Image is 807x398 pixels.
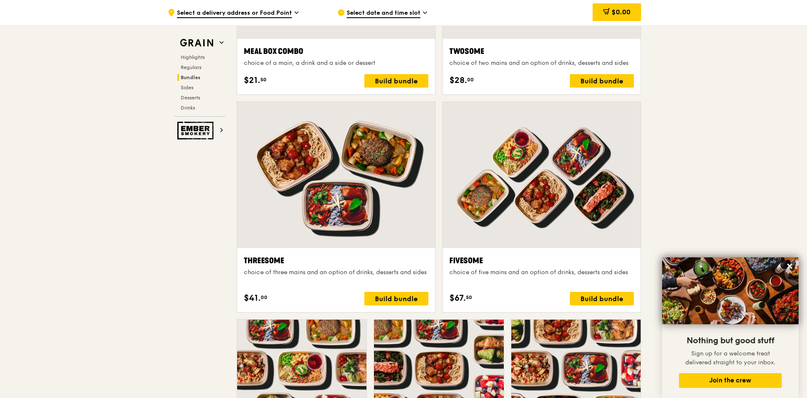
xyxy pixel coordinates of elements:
span: Select date and time slot [347,9,420,18]
div: choice of five mains and an option of drinks, desserts and sides [449,268,634,277]
div: choice of two mains and an option of drinks, desserts and sides [449,59,634,67]
span: $28. [449,74,467,87]
span: 00 [467,76,474,83]
span: Desserts [181,95,200,101]
span: $0.00 [612,8,631,16]
div: choice of three mains and an option of drinks, desserts and sides [244,268,428,277]
div: Twosome [449,45,634,57]
span: 00 [261,294,267,301]
span: Drinks [181,105,195,111]
img: Ember Smokery web logo [177,122,216,139]
div: Build bundle [570,74,634,88]
div: Build bundle [364,74,428,88]
div: Meal Box Combo [244,45,428,57]
span: 50 [260,76,267,83]
div: Build bundle [364,292,428,305]
span: Regulars [181,64,201,70]
img: DSC07876-Edit02-Large.jpeg [662,257,799,324]
span: 50 [466,294,472,301]
span: Sign up for a welcome treat delivered straight to your inbox. [685,350,775,366]
div: Fivesome [449,255,634,267]
span: Select a delivery address or Food Point [177,9,292,18]
span: $21. [244,74,260,87]
span: Highlights [181,54,205,60]
div: Build bundle [570,292,634,305]
div: Threesome [244,255,428,267]
div: choice of a main, a drink and a side or dessert [244,59,428,67]
span: Nothing but good stuff [687,336,774,346]
button: Close [783,259,796,273]
span: $67. [449,292,466,305]
span: Sides [181,85,193,91]
span: $41. [244,292,261,305]
span: Bundles [181,75,200,80]
img: Grain web logo [177,35,216,51]
button: Join the crew [679,373,782,388]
